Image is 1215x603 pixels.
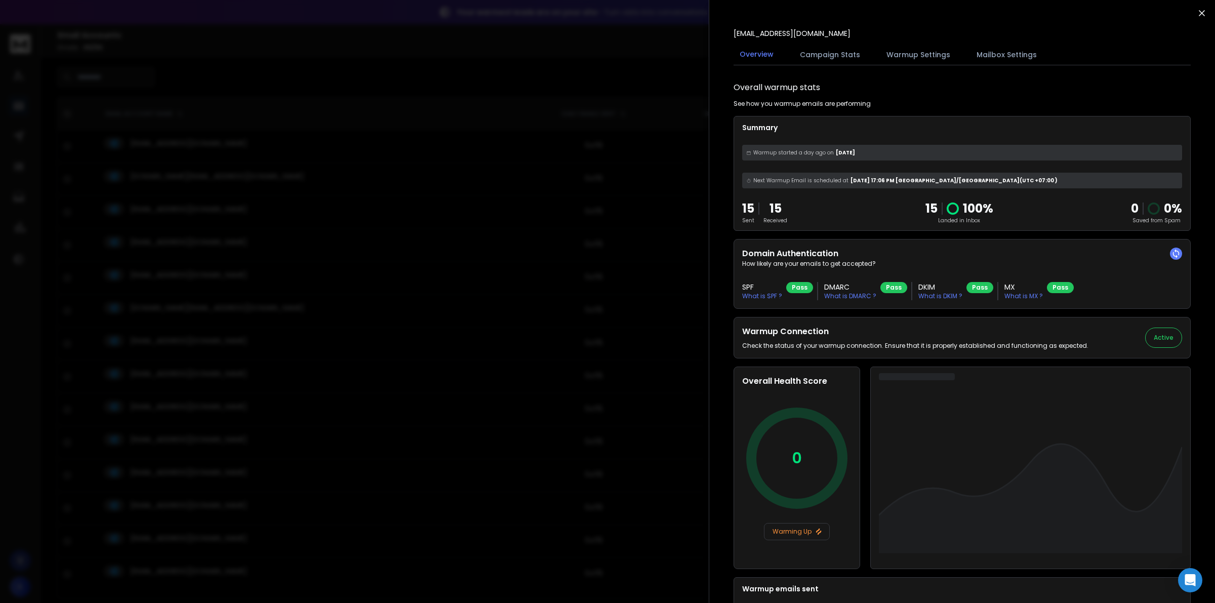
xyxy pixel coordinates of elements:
h2: Warmup Connection [742,326,1088,338]
strong: 0 [1131,200,1139,217]
p: Saved from Spam [1131,217,1182,224]
p: 15 [742,200,754,217]
p: Sent [742,217,754,224]
div: Pass [880,282,907,293]
div: Pass [966,282,993,293]
p: Summary [742,123,1182,133]
p: 0 % [1164,200,1182,217]
h3: DKIM [918,282,962,292]
div: Pass [786,282,813,293]
button: Mailbox Settings [970,44,1043,66]
h3: SPF [742,282,782,292]
p: 15 [763,200,787,217]
p: Warmup emails sent [742,584,1182,594]
p: Check the status of your warmup connection. Ensure that it is properly established and functionin... [742,342,1088,350]
div: [DATE] [742,145,1182,160]
p: 0 [792,449,802,467]
p: [EMAIL_ADDRESS][DOMAIN_NAME] [734,28,850,38]
p: Warming Up [768,528,825,536]
p: What is DMARC ? [824,292,876,300]
p: 100 % [963,200,993,217]
p: What is SPF ? [742,292,782,300]
span: Warmup started a day ago on [753,149,834,156]
p: Landed in Inbox [925,217,993,224]
div: [DATE] 17:06 PM [GEOGRAPHIC_DATA]/[GEOGRAPHIC_DATA] (UTC +07:00 ) [742,173,1182,188]
p: Received [763,217,787,224]
h2: Domain Authentication [742,248,1182,260]
div: Pass [1047,282,1074,293]
button: Warmup Settings [880,44,956,66]
button: Active [1145,328,1182,348]
h2: Overall Health Score [742,375,852,387]
h3: MX [1004,282,1043,292]
h3: DMARC [824,282,876,292]
button: Overview [734,43,780,66]
h1: Overall warmup stats [734,82,820,94]
div: Open Intercom Messenger [1178,568,1202,592]
p: 15 [925,200,938,217]
button: Campaign Stats [794,44,866,66]
p: How likely are your emails to get accepted? [742,260,1182,268]
p: What is MX ? [1004,292,1043,300]
span: Next Warmup Email is scheduled at [753,177,848,184]
p: What is DKIM ? [918,292,962,300]
p: See how you warmup emails are performing [734,100,871,108]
